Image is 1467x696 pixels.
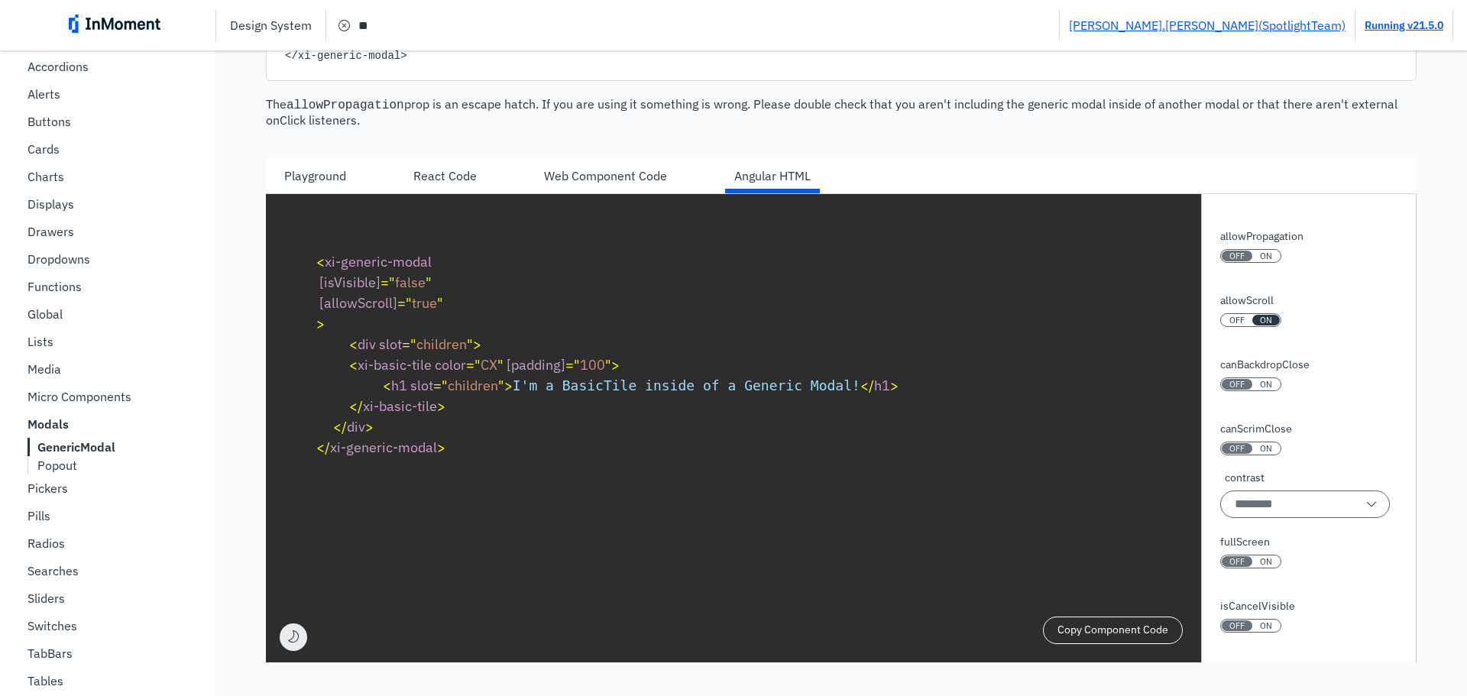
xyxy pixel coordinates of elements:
span: > [611,356,620,374]
button: canScrimClose [1220,442,1281,455]
span: ON [1260,379,1272,390]
span: < [316,253,325,270]
pre: Copy Component Code [1057,623,1168,636]
div: Playground [284,167,346,185]
span: </ [860,377,874,394]
span: " [437,294,443,312]
p: Functions [28,279,82,294]
span: " [467,335,473,353]
p: Drawers [28,224,74,239]
p: Design System [230,18,312,33]
label: fullScreen [1220,534,1281,550]
button: allowScroll [1220,313,1281,327]
span: " [498,377,504,394]
span: > [316,315,325,332]
p: TabBars [28,646,73,661]
span: 100 [565,356,611,374]
code: allowPropagation [287,99,404,112]
div: Playground [266,158,364,193]
span: div [333,418,365,435]
button: fullScreen [1220,555,1281,568]
code: I'm a BasicTile inside of a Generic Modal! [316,254,899,455]
p: Micro Components [28,389,131,404]
span: ON [1260,556,1272,567]
span: xi-basic-tile [349,356,432,374]
p: Tables [28,673,63,688]
p: Dropdowns [28,251,90,267]
span: ON [1260,315,1272,325]
span: < [349,335,358,353]
span: </ [316,439,330,456]
img: inmoment_main_full_color [69,15,160,33]
span: [allowScroll] [319,294,397,312]
span: > [473,335,481,353]
span: " [389,274,395,291]
span: [padding] [507,356,565,374]
span: </ [333,418,347,435]
span: xi-basic-tile [349,397,437,415]
label: isCancelVisible [1220,598,1295,614]
span: > [504,377,513,394]
span: > [437,397,445,415]
div: Angular HTML [734,167,811,185]
div: contrast [1220,470,1390,518]
a: [PERSON_NAME].[PERSON_NAME](SpotlightTeam) [1069,18,1346,33]
p: Pills [28,508,50,523]
span: xi-generic-modal [316,439,437,456]
span: OFF [1229,315,1245,325]
span: ON [1260,620,1272,631]
div: React Code [395,158,495,193]
p: Displays [28,196,74,212]
div: cancel icon [335,16,354,34]
p: Buttons [28,114,71,129]
p: Radios [28,536,65,551]
span: = [397,294,406,312]
p: Media [28,361,61,377]
p: Switches [28,618,77,633]
span: children [433,377,504,394]
span: OFF [1229,620,1245,631]
span: = [466,356,474,374]
label: canScrimClose [1220,421,1292,437]
span: " [574,356,580,374]
span: = [565,356,574,374]
span: " [605,356,611,374]
span: OFF [1229,379,1245,390]
span: contrast [1225,470,1265,486]
span: </ [349,397,363,415]
button: isCancelVisible [1220,619,1281,633]
b: GenericModal [37,439,115,455]
span: OFF [1229,251,1245,261]
p: Sliders [28,591,65,606]
span: = [433,377,442,394]
span: slot [410,377,433,394]
span: children [402,335,473,353]
label: canBackdropClose [1220,357,1310,373]
p: The prop is an escape hatch. If you are using it something is wrong. Please double check that you... [266,96,1417,128]
a: Running v21.5.0 [1365,18,1443,32]
p: Alerts [28,86,60,102]
span: < [349,356,358,374]
span: xi-generic-modal [316,253,432,270]
div: Web Component Code [544,167,667,185]
span: > [365,418,374,435]
span: > [437,439,445,456]
p: Cards [28,141,60,157]
span: h1 [383,377,407,394]
div: React Code [413,167,477,185]
button: Copy Component Code [1043,617,1183,644]
span: OFF [1229,556,1245,567]
input: Search [326,11,1059,39]
span: div [349,335,376,353]
span: [isVisible] [319,274,381,291]
span: " [426,274,432,291]
span: cancel circle icon [335,16,354,34]
span: " [406,294,412,312]
label: allowPropagation [1220,228,1303,244]
span: false [381,274,432,291]
span: " [474,356,481,374]
button: canBackdropClose [1220,377,1281,391]
div: horizontal tab bar [266,158,1417,193]
span: color [435,356,466,374]
p: Lists [28,334,53,349]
